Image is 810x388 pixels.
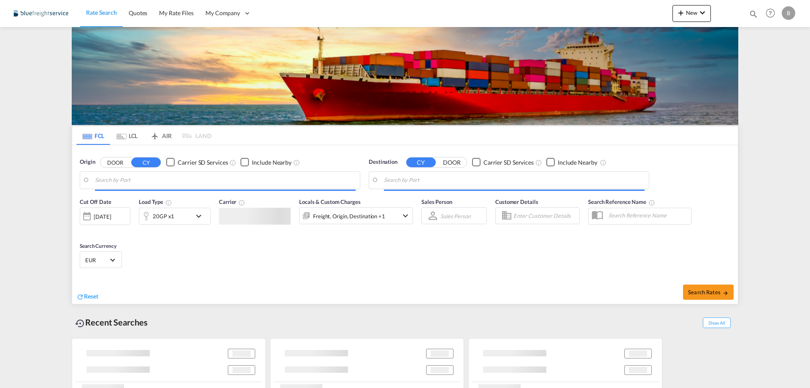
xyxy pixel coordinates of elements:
span: Quotes [129,9,147,16]
input: Search by Port [95,174,356,187]
md-icon: icon-chevron-down [400,211,410,221]
button: icon-plus 400-fgNewicon-chevron-down [672,5,711,22]
div: Carrier SD Services [483,158,534,167]
span: Search Currency [80,243,116,249]
md-icon: Your search will be saved by the below given name [648,199,655,206]
span: New [676,9,707,16]
span: My Rate Files [159,9,194,16]
md-tab-item: FCL [76,126,110,145]
md-icon: icon-magnify [749,9,758,19]
span: Help [763,6,778,20]
md-select: Sales Person [440,210,472,222]
span: Show All [703,317,731,328]
md-icon: icon-backup-restore [75,318,85,328]
span: My Company [205,9,240,17]
span: Customer Details [495,198,538,205]
span: Search Rates [688,289,729,296]
span: Origin [80,158,95,166]
span: Sales Person [421,198,452,205]
div: [DATE] [94,213,111,220]
md-icon: Unchecked: Ignores neighbouring ports when fetching rates.Checked : Includes neighbouring ports w... [293,159,300,166]
button: Search Ratesicon-arrow-right [683,285,734,300]
md-pagination-wrapper: Use the left and right arrow keys to navigate between tabs [76,126,211,145]
md-icon: Unchecked: Ignores neighbouring ports when fetching rates.Checked : Includes neighbouring ports w... [600,159,607,166]
md-icon: icon-information-outline [165,199,172,206]
div: 20GP x1icon-chevron-down [139,208,211,225]
md-tab-item: AIR [144,126,178,145]
md-select: Select Currency: € EUREuro [84,254,117,266]
span: EUR [85,256,109,264]
span: Reset [84,293,98,300]
div: B [782,6,795,20]
md-datepicker: Select [80,224,86,236]
img: 9097ab40c0d911ee81d80fb7ec8da167.JPG [13,4,70,23]
span: Search Reference Name [588,198,655,205]
div: icon-magnify [749,9,758,22]
input: Search Reference Name [604,209,691,222]
div: Help [763,6,782,21]
button: CY [131,157,161,167]
md-icon: Unchecked: Search for CY (Container Yard) services for all selected carriers.Checked : Search for... [229,159,236,166]
div: Include Nearby [252,158,292,167]
img: LCL+%26+FCL+BACKGROUND.png [72,27,738,125]
div: Origin DOOR CY Checkbox No InkUnchecked: Search for CY (Container Yard) services for all selected... [72,145,738,304]
div: 20GP x1 [153,210,174,222]
span: Destination [369,158,397,166]
input: Search by Port [384,174,645,187]
md-icon: Unchecked: Search for CY (Container Yard) services for all selected carriers.Checked : Search for... [535,159,542,166]
md-icon: icon-chevron-down [697,8,707,18]
md-tab-item: LCL [110,126,144,145]
md-icon: icon-refresh [76,293,84,301]
button: DOOR [437,157,467,167]
md-checkbox: Checkbox No Ink [472,158,534,167]
span: Carrier [219,198,245,205]
md-icon: The selected Trucker/Carrierwill be displayed in the rate results If the rates are from another f... [238,199,245,206]
span: Cut Off Date [80,198,111,205]
div: Recent Searches [72,313,151,332]
input: Enter Customer Details [513,209,577,222]
md-checkbox: Checkbox No Ink [240,158,292,167]
div: icon-refreshReset [76,292,98,301]
span: Locals & Custom Charges [299,198,361,205]
md-icon: icon-airplane [150,131,160,137]
button: DOOR [100,157,130,167]
div: Include Nearby [558,158,597,167]
div: [DATE] [80,207,130,225]
md-checkbox: Checkbox No Ink [166,158,228,167]
md-icon: icon-plus 400-fg [676,8,686,18]
md-icon: icon-chevron-down [194,211,208,221]
span: Load Type [139,198,172,205]
div: Freight Origin Destination Factory Stuffing [313,210,385,222]
md-icon: icon-arrow-right [723,290,729,296]
button: CY [406,157,436,167]
md-checkbox: Checkbox No Ink [546,158,597,167]
div: Freight Origin Destination Factory Stuffingicon-chevron-down [299,207,413,224]
div: Carrier SD Services [178,158,228,167]
span: Rate Search [86,9,117,16]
